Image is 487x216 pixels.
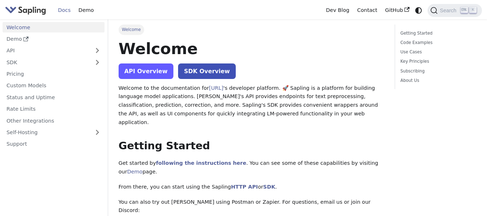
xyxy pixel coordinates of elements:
[3,139,105,149] a: Support
[75,5,98,16] a: Demo
[119,84,385,127] p: Welcome to the documentation for 's developer platform. 🚀 Sapling is a platform for building lang...
[438,8,461,13] span: Search
[3,127,105,138] a: Self-Hosting
[119,159,385,176] p: Get started by . You can see some of these capabilities by visiting our page.
[209,85,223,91] a: [URL]
[381,5,413,16] a: GitHub
[400,39,474,46] a: Code Examples
[3,104,105,114] a: Rate Limits
[3,57,90,67] a: SDK
[119,25,144,35] span: Welcome
[119,25,385,35] nav: Breadcrumbs
[400,30,474,37] a: Getting Started
[322,5,353,16] a: Dev Blog
[400,58,474,65] a: Key Principles
[3,115,105,126] a: Other Integrations
[119,140,385,153] h2: Getting Started
[3,80,105,91] a: Custom Models
[353,5,381,16] a: Contact
[3,45,90,56] a: API
[400,68,474,75] a: Subscribing
[54,5,75,16] a: Docs
[3,92,105,102] a: Status and Uptime
[119,198,385,215] p: You can also try out [PERSON_NAME] using Postman or Zapier. For questions, email us or join our D...
[90,45,105,56] button: Expand sidebar category 'API'
[178,63,235,79] a: SDK Overview
[119,63,173,79] a: API Overview
[413,5,424,16] button: Switch between dark and light mode (currently system mode)
[119,183,385,191] p: From there, you can start using the Sapling or .
[263,184,275,190] a: SDK
[119,39,385,58] h1: Welcome
[127,169,143,175] a: Demo
[400,77,474,84] a: About Us
[3,22,105,32] a: Welcome
[469,7,477,13] kbd: K
[5,5,49,16] a: Sapling.ai
[5,5,46,16] img: Sapling.ai
[90,57,105,67] button: Expand sidebar category 'SDK'
[3,34,105,44] a: Demo
[3,69,105,79] a: Pricing
[156,160,246,166] a: following the instructions here
[400,49,474,56] a: Use Cases
[231,184,258,190] a: HTTP API
[428,4,482,17] button: Search (Ctrl+K)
